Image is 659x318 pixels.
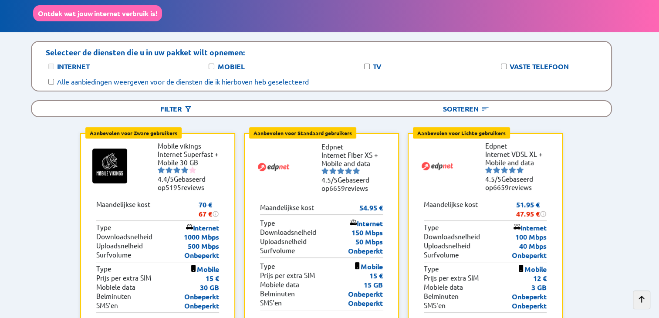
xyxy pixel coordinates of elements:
p: SMS'en [96,301,118,310]
span: 4.5/5 [321,176,338,184]
b: Aanbevolen voor Lichte gebruikers [417,129,506,136]
label: TV [373,62,381,71]
img: starnr3 [501,166,508,173]
b: Aanbevolen voor Zware gebruikers [90,129,177,136]
p: Type [424,264,439,274]
span: 4.5/5 [485,175,501,183]
label: Alle aanbiedingen weergeven voor de diensten die ik hierboven heb geselecteerd [57,77,309,86]
p: Mobile [190,264,219,274]
div: 67 € [199,209,219,218]
p: 54.95 € [359,203,383,212]
label: Vaste Telefoon [510,62,569,71]
p: Downloadsnelheid [260,228,316,237]
img: starnr4 [181,166,188,173]
p: 40 Mbps [519,241,547,250]
img: icon of internet [350,219,357,226]
p: Onbeperkt [512,301,547,310]
p: 30 GB [200,283,219,292]
p: 15 € [206,274,219,283]
img: starnr5 [517,166,524,173]
img: icon of mobile [190,265,197,272]
li: Edpnet [485,142,551,150]
p: Surfvolume [96,250,131,260]
p: Uploadsnelheid [424,241,470,250]
b: Aanbevolen voor Standaard gebruikers [253,129,352,136]
img: starnr1 [321,167,328,174]
p: Mobile [354,262,383,271]
img: starnr5 [189,166,196,173]
p: Belminuten [96,292,131,301]
img: starnr5 [353,167,360,174]
img: icon of internet [514,223,520,230]
p: Prijs per extra SIM [424,274,479,283]
img: starnr3 [337,167,344,174]
p: 500 Mbps [188,241,219,250]
div: Filter [32,101,321,116]
img: Logo of Mobile vikings [92,149,127,183]
img: information [212,210,219,217]
p: Onbeperkt [512,292,547,301]
p: Maandelijkse kost [424,200,478,218]
p: Onbeperkt [348,298,383,308]
p: Onbeperkt [184,292,219,301]
label: Mobiel [217,62,244,71]
p: Onbeperkt [184,250,219,260]
li: Gebaseerd op reviews [485,175,551,191]
img: starnr4 [509,166,516,173]
p: Maandelijkse kost [260,203,314,212]
div: Sorteren [321,101,611,116]
button: Ontdek wat jouw internet verbruik is! [33,5,162,21]
li: Gebaseerd op reviews [158,175,223,191]
span: 4.4/5 [158,175,174,183]
p: Uploadsnelheid [96,241,143,250]
s: 70 € [199,200,212,209]
span: 5195 [166,183,181,191]
p: Downloadsnelheid [424,232,480,241]
img: information [540,210,547,217]
li: Internet Superfast + Mobile 30 GB [158,150,223,166]
p: Mobiele data [424,283,463,292]
img: Logo of Edpnet [256,149,291,184]
p: Surfvolume [424,250,459,260]
p: Maandelijkse kost [96,200,150,218]
p: Downloadsnelheid [96,232,152,241]
li: Internet VDSL XL + Mobile and data [485,150,551,166]
p: Onbeperkt [348,246,383,255]
p: Internet [350,219,383,228]
p: Belminuten [424,292,459,301]
p: 100 Mbps [515,232,547,241]
span: 6659 [329,184,345,192]
p: Prijs per extra SIM [260,271,315,280]
img: starnr2 [166,166,172,173]
li: Gebaseerd op reviews [321,176,387,192]
p: 150 Mbps [351,228,383,237]
p: Mobiele data [96,283,135,292]
p: Surfvolume [260,246,295,255]
img: Button open the filtering menu [184,105,193,113]
p: 50 Mbps [355,237,383,246]
p: Type [96,223,111,232]
p: Type [424,223,439,232]
img: starnr2 [493,166,500,173]
p: 3 GB [531,283,547,292]
img: starnr1 [158,166,165,173]
p: Selecteer de diensten die u in uw pakket wilt opnemen: [46,47,245,57]
img: icon of internet [186,223,193,230]
p: Onbeperkt [512,250,547,260]
li: Mobile vikings [158,142,223,150]
p: 15 GB [364,280,383,289]
p: 1000 Mbps [184,232,219,241]
img: starnr2 [329,167,336,174]
p: Onbeperkt [184,301,219,310]
p: 12 € [533,274,547,283]
div: 47.95 € [516,209,547,218]
p: SMS'en [424,301,446,310]
p: Internet [186,223,219,232]
img: starnr1 [485,166,492,173]
img: starnr3 [173,166,180,173]
p: Type [96,264,111,274]
p: Mobiele data [260,280,299,289]
span: 6659 [493,183,509,191]
s: 51.95 € [516,200,540,209]
p: SMS'en [260,298,282,308]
